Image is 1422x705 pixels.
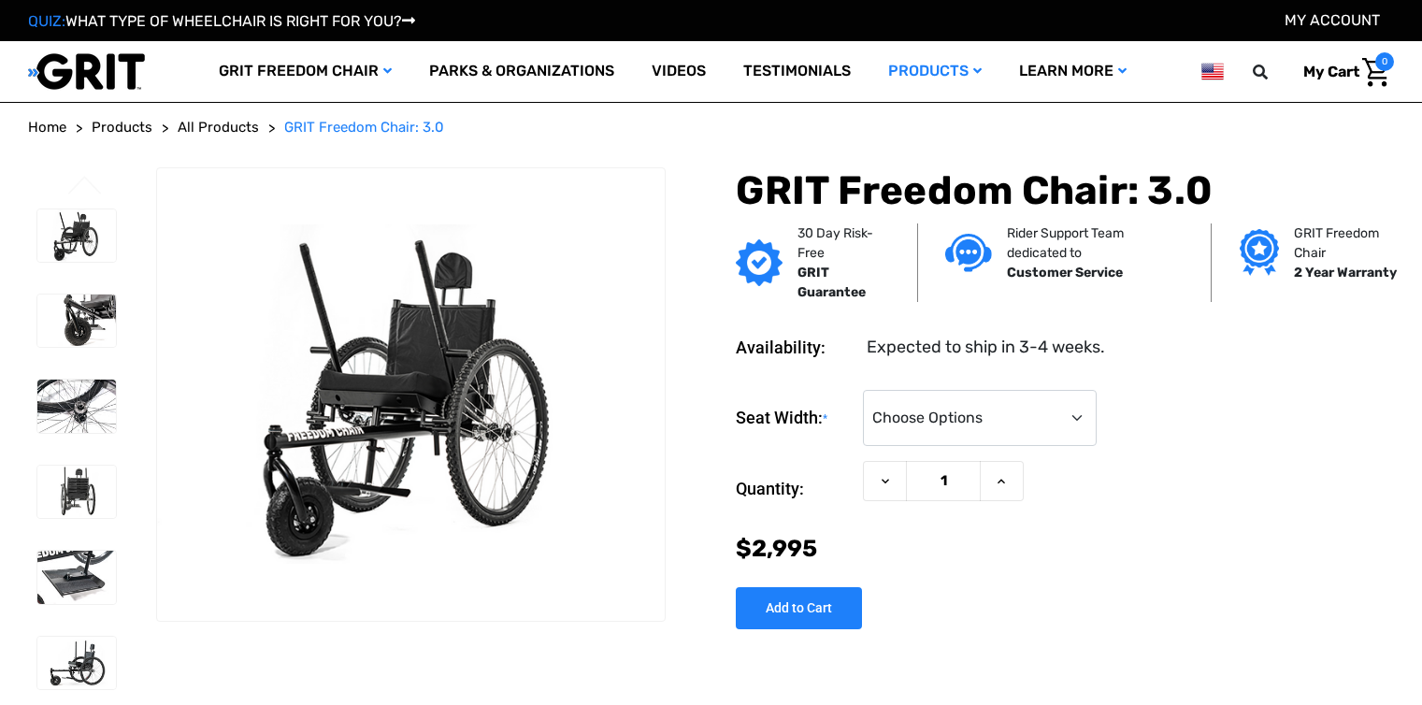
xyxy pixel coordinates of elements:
[157,224,666,564] img: GRIT Freedom Chair: 3.0
[797,265,866,300] strong: GRIT Guarantee
[867,335,1105,360] dd: Expected to ship in 3-4 weeks.
[37,295,116,347] img: GRIT Freedom Chair: 3.0
[736,239,783,286] img: GRIT Guarantee
[28,117,66,138] a: Home
[65,176,105,198] button: Go to slide 3 of 3
[1007,223,1183,263] p: Rider Support Team dedicated to
[1362,58,1389,87] img: Cart
[284,117,444,138] a: GRIT Freedom Chair: 3.0
[1375,52,1394,71] span: 0
[633,41,725,102] a: Videos
[37,637,116,689] img: GRIT Freedom Chair: 3.0
[1201,60,1224,83] img: us.png
[736,535,817,562] span: $2,995
[284,119,444,136] span: GRIT Freedom Chair: 3.0
[869,41,1000,102] a: Products
[1007,265,1123,281] strong: Customer Service
[1000,41,1145,102] a: Learn More
[736,167,1394,214] h1: GRIT Freedom Chair: 3.0
[28,52,145,91] img: GRIT All-Terrain Wheelchair and Mobility Equipment
[28,12,65,30] span: QUIZ:
[797,223,888,263] p: 30 Day Risk-Free
[28,12,415,30] a: QUIZ:WHAT TYPE OF WHEELCHAIR IS RIGHT FOR YOU?
[410,41,633,102] a: Parks & Organizations
[37,209,116,262] img: GRIT Freedom Chair: 3.0
[725,41,869,102] a: Testimonials
[1294,265,1397,281] strong: 2 Year Warranty
[1261,52,1289,92] input: Search
[178,117,259,138] a: All Products
[1285,11,1380,29] a: Account
[28,119,66,136] span: Home
[1289,52,1394,92] a: Cart with 0 items
[37,466,116,518] img: GRIT Freedom Chair: 3.0
[736,461,854,517] label: Quantity:
[945,234,992,272] img: Customer service
[736,587,862,629] input: Add to Cart
[92,117,152,138] a: Products
[1294,223,1400,263] p: GRIT Freedom Chair
[1240,229,1278,276] img: Grit freedom
[736,390,854,447] label: Seat Width:
[200,41,410,102] a: GRIT Freedom Chair
[178,119,259,136] span: All Products
[37,551,116,603] img: GRIT Freedom Chair: 3.0
[92,119,152,136] span: Products
[1303,63,1359,80] span: My Cart
[736,335,854,360] dt: Availability:
[37,380,116,432] img: GRIT Freedom Chair: 3.0
[28,117,1394,138] nav: Breadcrumb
